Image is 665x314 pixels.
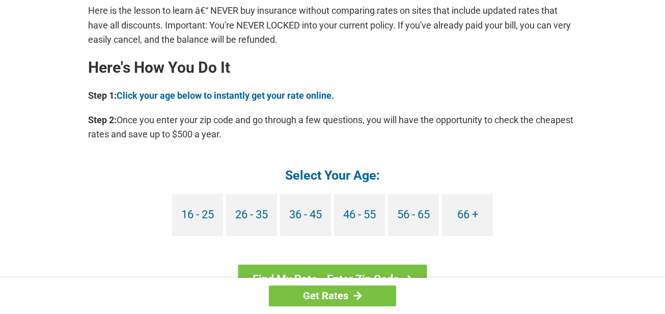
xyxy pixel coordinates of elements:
a: 26 - 35 [226,194,277,236]
a: Find My Rate - Enter Zip Code [238,265,427,294]
a: 66 + [442,194,493,236]
p: Here is the lesson to learn â€“ NEVER buy insurance without comparing rates on sites that include... [88,4,577,46]
p: Once you enter your zip code and go through a few questions, you will have the opportunity to che... [88,113,577,141]
a: 46 - 55 [334,194,385,236]
b: Step 2: [88,115,117,125]
a: Click your age below to instantly get your rate online. [117,90,334,101]
h4: Select Your Age: [88,167,577,184]
a: 16 - 25 [172,194,223,236]
a: 56 - 65 [388,194,439,236]
h2: Here's How You Do It [88,60,577,76]
a: 36 - 45 [280,194,331,236]
b: Step 1: [88,90,117,101]
a: Get Rates [269,286,396,306]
